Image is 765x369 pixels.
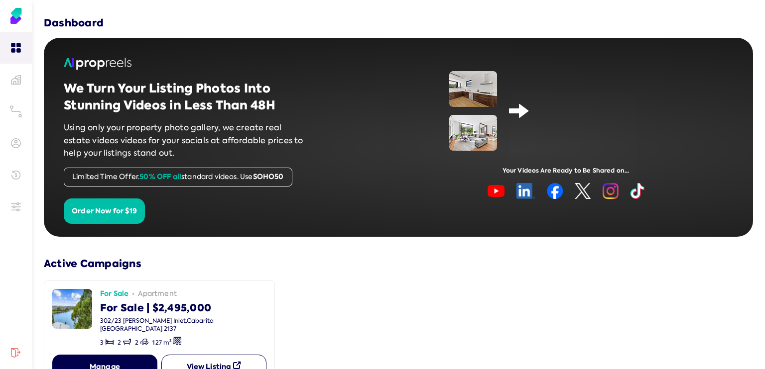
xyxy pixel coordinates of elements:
[449,115,497,151] img: image
[100,289,128,299] span: For Sale
[64,198,145,224] button: Order Now for $19
[118,339,121,347] span: 2
[64,121,308,160] p: Using only your property photo gallery, we create real estate videos videos for your socials at a...
[398,167,733,175] div: Your Videos Are Ready to Be Shared on...
[100,339,104,347] span: 3
[152,339,171,347] span: 127 m²
[139,172,181,182] span: 50% OFF all
[64,80,308,113] h2: We Turn Your Listing Photos Into Stunning Videos in Less Than 48H
[64,205,145,216] a: Order Now for $19
[449,71,497,107] img: image
[253,172,284,182] span: SOHO50
[44,257,753,271] h3: Active Campaigns
[100,317,266,333] div: 302/23 [PERSON_NAME] Inlet , Cabarita [GEOGRAPHIC_DATA] 2137
[488,183,644,199] img: image
[541,71,683,151] iframe: Demo
[8,8,24,24] img: Soho Agent Portal Home
[64,168,292,186] div: Limited Time Offer. standard videos. Use
[135,339,138,347] span: 2
[52,289,92,329] img: image
[44,16,104,30] h3: Dashboard
[138,289,177,299] span: apartment
[100,299,266,315] div: For Sale | $2,495,000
